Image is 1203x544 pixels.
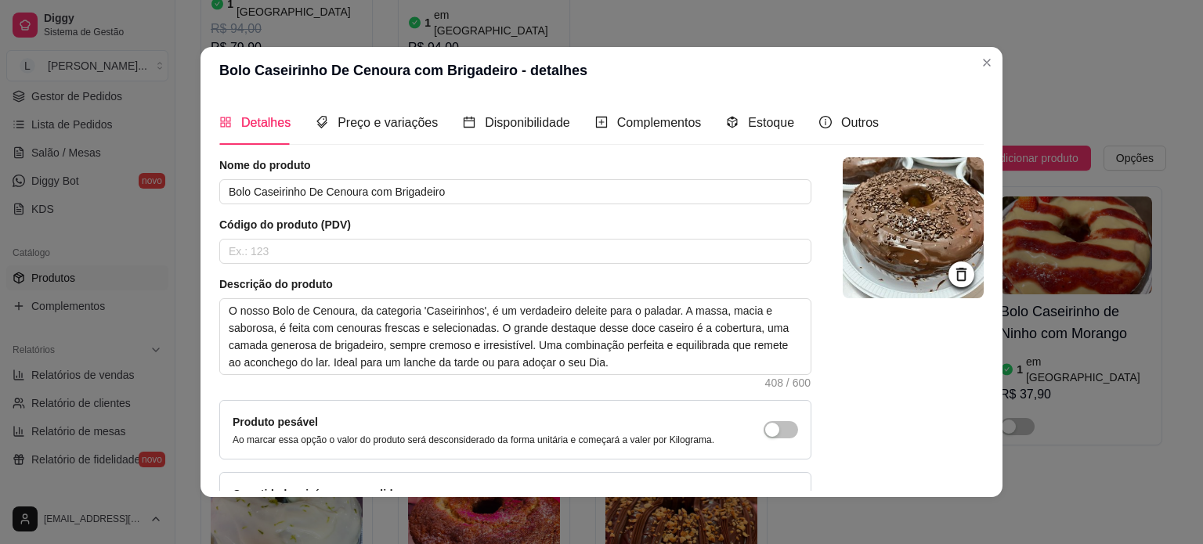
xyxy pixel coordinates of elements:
[219,157,811,173] article: Nome do produto
[974,50,999,75] button: Close
[338,116,438,129] span: Preço e variações
[200,47,1002,94] header: Bolo Caseirinho De Cenoura com Brigadeiro - detalhes
[241,116,291,129] span: Detalhes
[219,276,811,292] article: Descrição do produto
[219,217,811,232] article: Código do produto (PDV)
[485,116,570,129] span: Disponibilidade
[617,116,702,129] span: Complementos
[843,157,984,298] img: logo da loja
[233,488,399,500] label: Quantidade miníma para pedido
[233,416,318,428] label: Produto pesável
[220,299,811,374] textarea: O nosso Bolo de Cenoura, da categoria 'Caseirinhos', é um verdadeiro deleite para o paladar. A ma...
[726,116,739,128] span: code-sandbox
[819,116,832,128] span: info-circle
[748,116,794,129] span: Estoque
[233,434,714,446] p: Ao marcar essa opção o valor do produto será desconsiderado da forma unitária e começará a valer ...
[463,116,475,128] span: calendar
[595,116,608,128] span: plus-square
[219,239,811,264] input: Ex.: 123
[316,116,328,128] span: tags
[219,116,232,128] span: appstore
[219,179,811,204] input: Ex.: Hamburguer de costela
[841,116,879,129] span: Outros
